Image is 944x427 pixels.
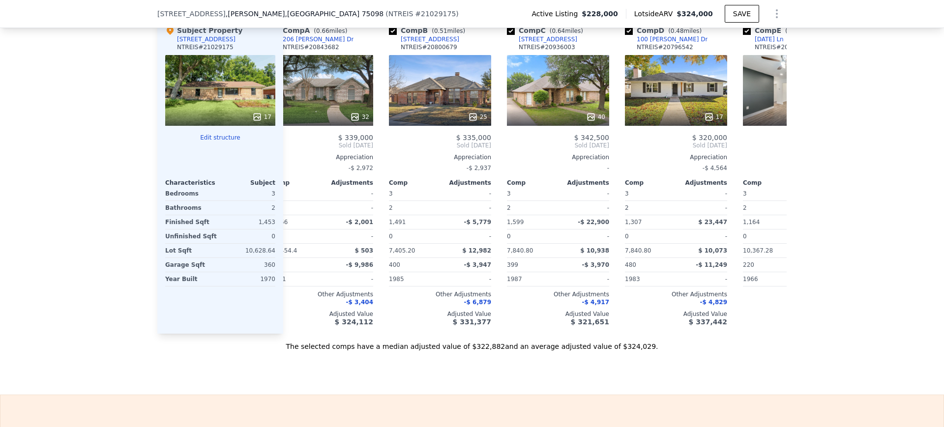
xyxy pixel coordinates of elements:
span: $ 12,982 [462,247,491,254]
div: Adjustments [676,179,727,187]
span: 0.64 [552,28,565,34]
div: Comp [507,179,558,187]
span: -$ 9,986 [346,261,373,268]
div: 40 [586,112,605,122]
div: Characteristics [165,179,220,187]
span: $324,000 [677,10,713,18]
div: 1987 [507,272,556,286]
span: Lotside ARV [634,9,677,19]
div: 100 [PERSON_NAME] Dr [637,35,708,43]
div: 2 [222,201,275,215]
a: [STREET_ADDRESS] [507,35,577,43]
span: ( miles) [428,28,469,34]
div: 1991 [271,272,320,286]
div: 2 [389,201,438,215]
div: - [560,272,609,286]
span: $ 320,000 [692,134,727,142]
div: - [324,272,373,286]
div: Adjusted Value [389,310,491,318]
div: 2 [625,201,674,215]
span: 0.51 [434,28,447,34]
div: 17 [252,112,271,122]
span: 3 [389,190,393,197]
div: - [560,187,609,200]
div: 3 [222,187,275,200]
div: Bathrooms [165,201,218,215]
div: - [507,161,609,175]
div: Other Adjustments [507,290,609,298]
div: Comp C [507,26,587,35]
div: 32 [350,112,369,122]
div: [DATE] Ln [755,35,784,43]
div: Finished Sqft [165,215,218,229]
div: Other Adjustments [389,290,491,298]
span: $ 23,447 [698,219,727,226]
div: 1970 [222,272,275,286]
div: 10,628.64 [222,244,275,257]
div: 17 [704,112,723,122]
div: - [324,201,373,215]
div: [STREET_ADDRESS] [401,35,459,43]
span: Sold [DATE] [625,142,727,149]
span: 3 [507,190,511,197]
div: Comp A [271,26,351,35]
a: 100 [PERSON_NAME] Dr [625,35,708,43]
span: $ 331,377 [453,318,491,326]
span: ( miles) [310,28,351,34]
div: Lot Sqft [165,244,218,257]
span: # 21029175 [415,10,456,18]
span: -$ 6,879 [464,299,491,306]
div: Adjusted Value [625,310,727,318]
div: Comp D [625,26,706,35]
div: Appreciation [625,153,727,161]
span: $ 10,938 [580,247,609,254]
span: 1,599 [507,219,524,226]
span: $ 10,073 [698,247,727,254]
div: 2 [743,201,792,215]
div: Comp E [743,26,823,35]
div: NTREIS # 20850840 [755,43,811,51]
span: 1,491 [389,219,406,226]
button: Show Options [767,4,787,24]
div: Other Adjustments [625,290,727,298]
div: Adjusted Value [271,310,373,318]
div: The selected comps have a median adjusted value of $322,882 and an average adjusted value of $324... [157,334,787,351]
span: 10,367.28 [743,247,773,254]
div: ( ) [385,9,459,19]
span: 7,840.80 [507,247,533,254]
div: 360 [222,258,275,272]
span: 0 [625,233,629,240]
span: Active Listing [531,9,582,19]
span: ( miles) [546,28,587,34]
span: -$ 3,404 [346,299,373,306]
span: , [GEOGRAPHIC_DATA] 75098 [285,10,384,18]
span: 10,454.4 [271,247,297,254]
div: 1966 [743,272,792,286]
div: NTREIS # 20936003 [519,43,575,51]
button: SAVE [725,5,759,23]
div: - [442,272,491,286]
div: Bedrooms [165,187,218,200]
span: Sold [DATE] [271,142,373,149]
div: Adjustments [440,179,491,187]
div: Other Adjustments [271,290,373,298]
div: - [560,229,609,243]
span: 0.48 [671,28,684,34]
div: - [442,229,491,243]
div: - [442,187,491,200]
div: NTREIS # 20800679 [401,43,457,51]
div: - [678,272,727,286]
span: $ 337,442 [689,318,727,326]
span: -$ 2,937 [467,165,491,171]
span: $ 335,000 [456,134,491,142]
span: -$ 2,972 [349,165,373,171]
span: , [PERSON_NAME] [226,9,383,19]
span: -$ 2,001 [346,219,373,226]
span: $ 324,112 [335,318,373,326]
div: NTREIS # 20796542 [637,43,693,51]
div: Subject [220,179,275,187]
div: Adjustments [558,179,609,187]
div: Comp [389,179,440,187]
span: 7,405.20 [389,247,415,254]
span: NTREIS [388,10,413,18]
